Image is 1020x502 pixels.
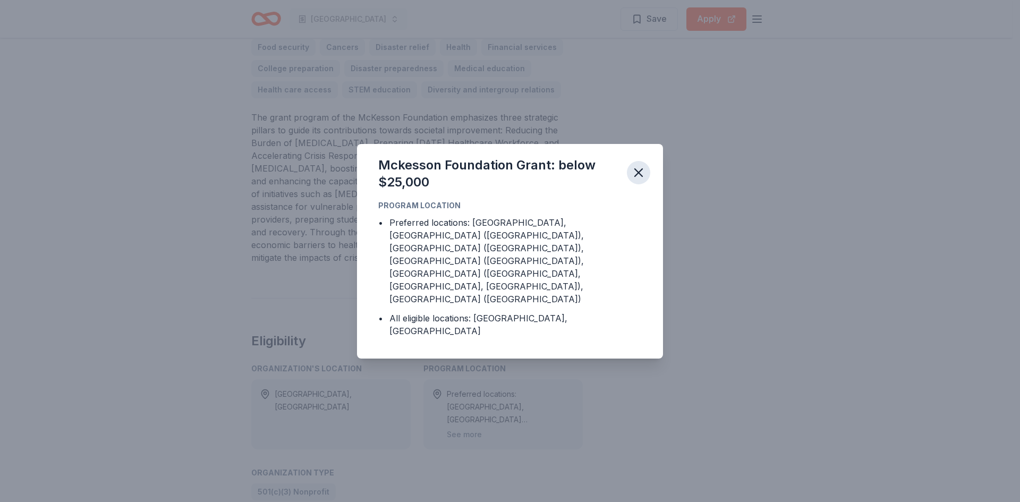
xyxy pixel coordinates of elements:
[389,216,642,305] div: Preferred locations: [GEOGRAPHIC_DATA], [GEOGRAPHIC_DATA] ([GEOGRAPHIC_DATA]), [GEOGRAPHIC_DATA] ...
[378,157,618,191] div: Mckesson Foundation Grant: below $25,000
[378,312,383,325] div: •
[378,199,642,212] div: Program Location
[389,312,642,337] div: All eligible locations: [GEOGRAPHIC_DATA], [GEOGRAPHIC_DATA]
[378,216,383,229] div: •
